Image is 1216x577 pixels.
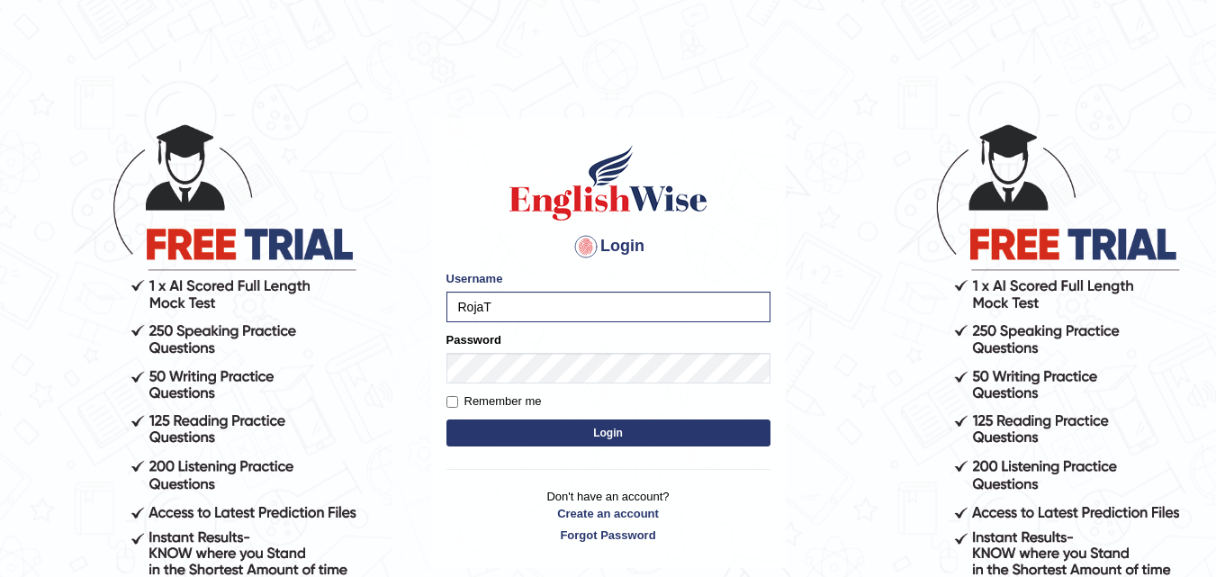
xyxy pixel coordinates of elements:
[506,142,711,223] img: Logo of English Wise sign in for intelligent practice with AI
[446,396,458,408] input: Remember me
[446,331,501,348] label: Password
[446,232,770,261] h4: Login
[446,527,770,544] a: Forgot Password
[446,419,770,446] button: Login
[446,392,542,410] label: Remember me
[446,488,770,544] p: Don't have an account?
[446,270,503,287] label: Username
[446,505,770,522] a: Create an account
